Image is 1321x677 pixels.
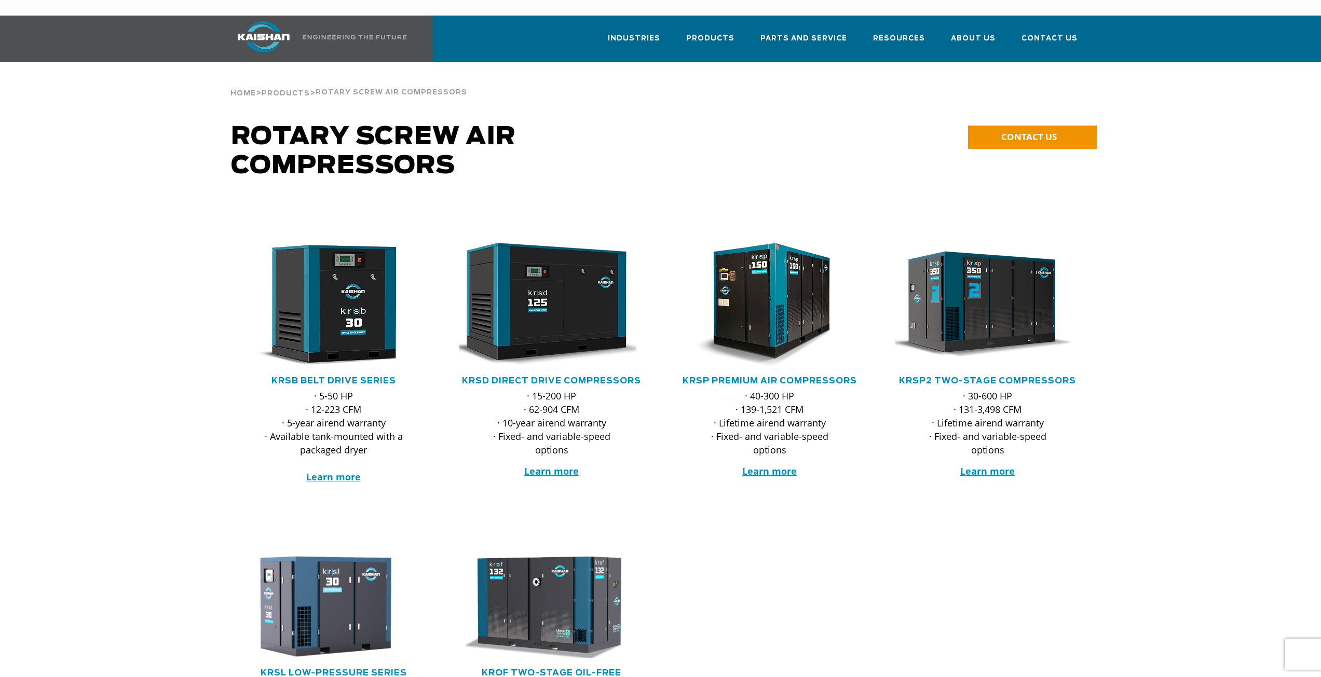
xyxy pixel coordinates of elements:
a: About Us [951,25,996,60]
a: Products [686,25,734,60]
a: Kaishan USA [225,16,408,62]
p: · 5-50 HP · 12-223 CFM · 5-year airend warranty · Available tank-mounted with a packaged dryer [262,389,405,483]
div: krsp150 [677,243,862,367]
div: krsb30 [241,243,426,367]
a: KRSP2 Two-Stage Compressors [899,377,1076,385]
a: KRSD Direct Drive Compressors [462,377,641,385]
span: Rotary Screw Air Compressors [316,89,467,96]
a: Products [262,88,310,98]
img: krsp150 [670,243,854,367]
a: KROF TWO-STAGE OIL-FREE [482,669,621,677]
img: krsd125 [452,243,636,367]
img: Engineering the future [303,35,406,39]
a: CONTACT US [968,126,1097,149]
a: Contact Us [1022,25,1078,60]
div: krsl30 [241,554,426,659]
span: CONTACT US [1001,131,1057,143]
span: Products [262,90,310,97]
div: krsp350 [895,243,1080,367]
a: KRSP Premium Air Compressors [683,377,857,385]
a: Industries [608,25,660,60]
span: Home [230,90,256,97]
span: Industries [608,33,660,45]
img: kaishan logo [225,21,303,52]
a: Learn more [524,465,579,477]
a: Resources [873,25,925,60]
a: KRSL Low-Pressure Series [261,669,407,677]
span: Contact Us [1022,33,1078,45]
span: Rotary Screw Air Compressors [231,125,516,178]
a: Learn more [306,471,361,483]
p: · 40-300 HP · 139-1,521 CFM · Lifetime airend warranty · Fixed- and variable-speed options [698,389,841,457]
p: · 30-600 HP · 131-3,498 CFM · Lifetime airend warranty · Fixed- and variable-speed options [916,389,1059,457]
span: Products [686,33,734,45]
img: krsb30 [234,243,418,367]
a: Learn more [960,465,1015,477]
img: krof132 [452,554,636,659]
a: Parts and Service [760,25,847,60]
span: Parts and Service [760,33,847,45]
div: krsd125 [459,243,644,367]
a: Learn more [742,465,797,477]
a: Home [230,88,256,98]
span: About Us [951,33,996,45]
img: krsl30 [234,554,418,659]
div: krof132 [459,554,644,659]
div: > > [230,62,467,102]
p: · 15-200 HP · 62-904 CFM · 10-year airend warranty · Fixed- and variable-speed options [480,389,623,457]
a: KRSB Belt Drive Series [271,377,396,385]
img: krsp350 [888,243,1072,367]
span: Resources [873,33,925,45]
